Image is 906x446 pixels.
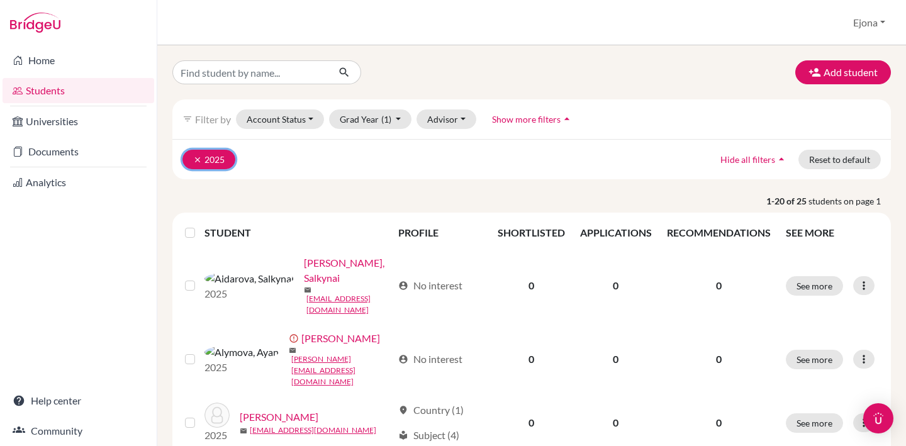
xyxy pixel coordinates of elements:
[301,331,380,346] a: [PERSON_NAME]
[573,323,659,395] td: 0
[667,352,771,367] p: 0
[250,425,376,436] a: [EMAIL_ADDRESS][DOMAIN_NAME]
[291,354,393,387] a: [PERSON_NAME][EMAIL_ADDRESS][DOMAIN_NAME]
[172,60,328,84] input: Find student by name...
[398,428,459,443] div: Subject (4)
[398,403,464,418] div: Country (1)
[786,413,843,433] button: See more
[240,410,318,425] a: [PERSON_NAME]
[391,218,489,248] th: PROFILE
[398,354,408,364] span: account_circle
[236,109,324,129] button: Account Status
[786,350,843,369] button: See more
[659,218,778,248] th: RECOMMENDATIONS
[182,114,193,124] i: filter_list
[240,427,247,435] span: mail
[863,403,893,433] div: Open Intercom Messenger
[289,333,301,343] span: error_outline
[798,150,881,169] button: Reset to default
[490,218,573,248] th: SHORTLISTED
[492,114,561,125] span: Show more filters
[573,218,659,248] th: APPLICATIONS
[289,347,296,354] span: mail
[204,428,230,443] p: 2025
[720,154,775,165] span: Hide all filters
[204,286,294,301] p: 2025
[195,113,231,125] span: Filter by
[3,109,154,134] a: Universities
[3,78,154,103] a: Students
[304,255,393,286] a: [PERSON_NAME], Salkynai
[306,293,393,316] a: [EMAIL_ADDRESS][DOMAIN_NAME]
[204,360,279,375] p: 2025
[847,11,891,35] button: Ejona
[398,281,408,291] span: account_circle
[561,113,573,125] i: arrow_drop_up
[490,323,573,395] td: 0
[329,109,412,129] button: Grad Year(1)
[3,48,154,73] a: Home
[710,150,798,169] button: Hide all filtersarrow_drop_up
[775,153,788,165] i: arrow_drop_up
[204,345,279,360] img: Alymova, Ayan
[3,170,154,195] a: Analytics
[398,405,408,415] span: location_on
[795,60,891,84] button: Add student
[204,271,294,286] img: Aidarova, Salkynai
[398,352,462,367] div: No interest
[573,248,659,323] td: 0
[3,418,154,443] a: Community
[417,109,476,129] button: Advisor
[808,194,891,208] span: students on page 1
[3,139,154,164] a: Documents
[204,218,391,248] th: STUDENT
[193,155,202,164] i: clear
[182,150,235,169] button: clear2025
[398,278,462,293] div: No interest
[778,218,886,248] th: SEE MORE
[667,278,771,293] p: 0
[766,194,808,208] strong: 1-20 of 25
[204,403,230,428] img: Babanova, Aria
[667,415,771,430] p: 0
[481,109,584,129] button: Show more filtersarrow_drop_up
[10,13,60,33] img: Bridge-U
[3,388,154,413] a: Help center
[304,286,311,294] span: mail
[490,248,573,323] td: 0
[381,114,391,125] span: (1)
[398,430,408,440] span: local_library
[786,276,843,296] button: See more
